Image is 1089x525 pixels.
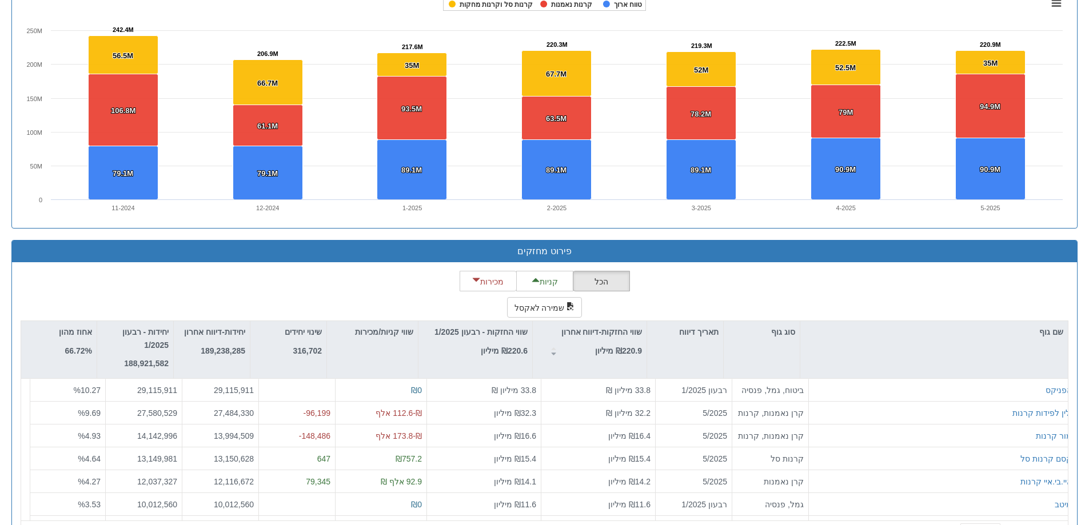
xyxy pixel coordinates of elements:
tspan: 67.7M [546,70,567,78]
tspan: 106.8M [111,106,135,115]
font: שם גוף [1039,327,1063,336]
button: איי.בי.איי קרנות [1020,476,1072,487]
font: ₪32.3 מיליון [494,408,536,418]
font: 13,150,628 [214,454,254,463]
font: 29,115,911 [137,386,177,395]
tspan: 79.1M [257,169,278,178]
font: ₪15.4 מיליון [494,454,536,463]
font: ₪220.9 מיליון [595,346,642,355]
font: 12,116,672 [214,477,254,486]
font: ₪15.4 מיליון [608,454,651,463]
font: -148,486 [299,431,330,440]
tspan: קרנות סל וקרנות מחקות [460,1,533,9]
font: 66.72% [65,346,92,355]
tspan: 63.5M [546,114,567,123]
button: הכל [573,271,630,291]
font: ₪-173.8 אלף [376,431,422,440]
font: 188,921,582 [124,359,169,368]
font: רבעון 1/2025 [681,500,727,509]
text: 1-2025 [402,205,422,211]
font: 27,580,529 [137,408,177,418]
font: מור קרנות [1036,431,1072,440]
tspan: 89.1M [546,166,567,174]
font: 13,994,509 [214,431,254,440]
font: 12,037,327 [137,477,177,486]
tspan: 220.9M [980,41,1001,48]
tspan: 61.1M [257,122,278,130]
tspan: 220.3M [547,41,568,48]
font: 92.9 אלף ₪ [381,477,422,486]
font: 13,149,981 [137,454,177,463]
tspan: 78.2M [691,110,711,118]
font: ₪11.6 מיליון [494,500,536,509]
font: -96,199 [304,408,330,418]
font: ילין לפידות קרנות [1012,408,1072,418]
tspan: 79M [839,108,853,117]
font: 10,012,560 [137,500,177,509]
tspan: טווח ארוך [614,1,642,9]
font: ביטוח, גמל, פנסיה [741,386,804,395]
button: מכירות [460,271,517,291]
text: 11-2024 [111,205,134,211]
font: ₪11.6 מיליון [608,500,651,509]
font: 27,484,330 [214,408,254,418]
font: 5/2025 [703,454,727,463]
tspan: 222.5M [835,40,856,47]
font: קרנות סל [771,454,804,463]
button: קסם קרנות סל [1020,453,1072,464]
font: 14,142,996 [137,431,177,440]
tspan: 35M [983,59,998,67]
tspan: 35M [405,61,419,70]
font: 5/2025 [703,408,727,418]
button: שמירה לאקסל [507,297,583,318]
font: 10.27 [81,386,101,395]
button: קניות [516,271,573,291]
tspan: 79.1M [113,169,133,178]
button: מור קרנות [1036,430,1072,442]
font: שינוי יחידים [285,327,322,336]
text: 150M [26,95,42,102]
font: % [78,500,85,509]
font: 79,345 [306,477,330,486]
font: קרן נאמנות [764,477,804,486]
tspan: 90.9M [835,165,856,174]
font: סוג גוף [771,327,795,336]
text: 100M [26,129,42,136]
font: 33.8 מיליון ₪ [606,386,651,395]
font: ₪0 [411,500,422,509]
font: 4.93 [85,431,101,440]
text: 2-2025 [547,205,567,211]
tspan: 89.1M [401,166,422,174]
font: 29,115,911 [214,386,254,395]
tspan: 242.4M [113,26,134,33]
button: הפניקס [1046,384,1072,396]
font: ₪-112.6 אלף [376,408,422,418]
font: % [78,408,85,418]
font: קרן נאמנות, קרנות סל [726,408,804,418]
font: 32.2 מיליון ₪ [606,408,651,418]
tspan: 217.6M [402,43,423,50]
text: 3-2025 [692,205,711,211]
text: 12-2024 [256,205,279,211]
font: אחוז מהון [59,327,92,336]
font: שווי החזקות-דיווח אחרון [561,327,642,336]
text: 250M [26,27,42,34]
font: איי.בי.איי קרנות [1020,477,1072,486]
font: 316,702 [293,346,322,355]
font: % [74,386,81,395]
font: ₪14.1 מיליון [494,477,536,486]
font: % [78,477,85,486]
font: קסם קרנות סל [1020,454,1072,463]
font: פירוט מחזקים [517,246,571,256]
font: 4.27 [85,477,101,486]
tspan: 206.9M [257,50,278,57]
text: 50M [30,163,42,170]
button: מיטב [1055,499,1072,510]
font: הפניקס [1046,386,1072,395]
font: 189,238,285 [201,346,245,355]
font: הכל [595,277,608,286]
tspan: 66.7M [257,79,278,87]
font: 10,012,560 [214,500,254,509]
font: ₪16.4 מיליון [608,431,651,440]
font: קרן נאמנות, קרנות סל [726,431,804,440]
